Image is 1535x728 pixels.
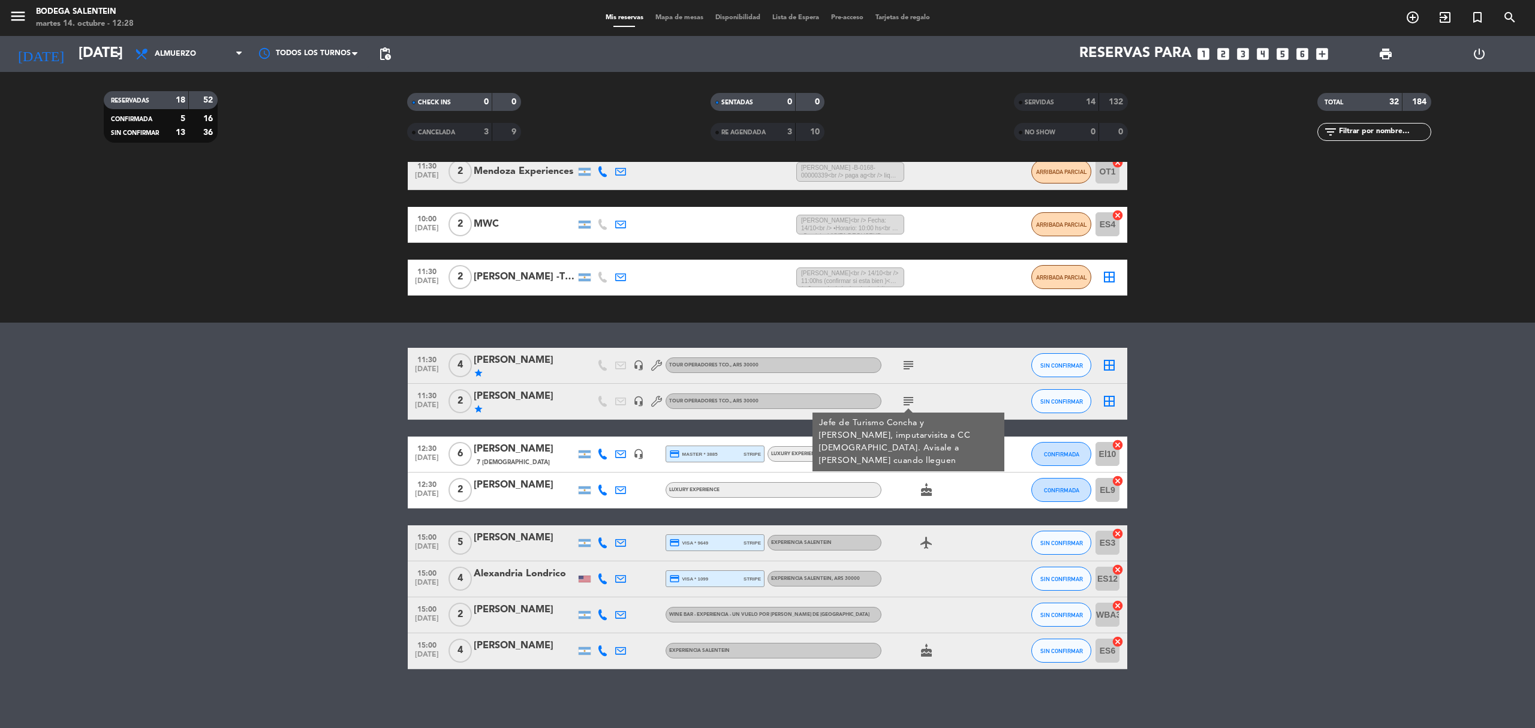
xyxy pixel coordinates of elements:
[1412,98,1429,106] strong: 184
[771,576,860,581] span: Experiencia Salentein
[412,490,442,504] span: [DATE]
[819,417,998,467] div: Jefe de Turismo Concha y [PERSON_NAME], imputarvisita a CC [DEMOGRAPHIC_DATA]. Avisale a [PERSON_...
[155,50,196,58] span: Almuerzo
[1405,10,1420,25] i: add_circle_outline
[474,566,576,582] div: Alexandria Londrico
[474,638,576,654] div: [PERSON_NAME]
[1323,125,1338,139] i: filter_list
[412,388,442,402] span: 11:30
[412,224,442,238] span: [DATE]
[901,358,916,372] i: subject
[449,639,472,663] span: 4
[474,477,576,493] div: [PERSON_NAME]
[484,128,489,136] strong: 3
[919,536,934,550] i: airplanemode_active
[378,47,392,61] span: pending_actions
[412,579,442,592] span: [DATE]
[1036,274,1087,281] span: ARRIBADA PARCIAL
[1044,451,1079,458] span: CONFIRMADA
[796,162,904,182] span: [PERSON_NAME] -B-0168-00000339<br /> paga ag<br /> liq env
[111,98,149,104] span: RESERVADAS
[633,449,644,459] i: headset_mic
[412,158,442,172] span: 11:30
[412,565,442,579] span: 15:00
[669,449,680,459] i: credit_card
[36,6,134,18] div: Bodega Salentein
[744,450,761,458] span: stripe
[511,128,519,136] strong: 9
[1040,648,1083,654] span: SIN CONFIRMAR
[796,215,904,235] span: [PERSON_NAME]<br /> Fecha: 14/10<br /> •Horario: 10:00 hs<br /> •Servicio: VISITA DEGUSEXP SALENT...
[180,115,185,123] strong: 5
[669,399,759,404] span: Tour operadores tco.
[1031,160,1091,183] button: ARRIBADA PARCIAL
[1379,47,1393,61] span: print
[1472,47,1486,61] i: power_settings_new
[1031,567,1091,591] button: SIN CONFIRMAR
[1112,564,1124,576] i: cancel
[418,130,455,136] span: CANCELADA
[1031,265,1091,289] button: ARRIBADA PARCIAL
[669,573,708,584] span: visa * 1099
[9,7,27,29] button: menu
[1235,46,1251,62] i: looks_3
[1102,270,1116,284] i: border_all
[1102,394,1116,408] i: border_all
[1112,528,1124,540] i: cancel
[787,128,792,136] strong: 3
[1036,169,1087,175] span: ARRIBADA PARCIAL
[1031,531,1091,555] button: SIN CONFIRMAR
[669,648,730,653] span: Experiencia Salentein
[1438,10,1452,25] i: exit_to_app
[669,488,720,492] span: LUXURY EXPERIENCE
[474,164,576,179] div: Mendoza Experiences
[1275,46,1290,62] i: looks_5
[474,530,576,546] div: [PERSON_NAME]
[600,14,649,21] span: Mis reservas
[1503,10,1517,25] i: search
[669,612,869,617] span: WINE BAR - EXPERIENCIA - UN VUELO POR [PERSON_NAME] DE [GEOGRAPHIC_DATA]
[919,483,934,497] i: cake
[1040,362,1083,369] span: SIN CONFIRMAR
[1031,603,1091,627] button: SIN CONFIRMAR
[449,531,472,555] span: 5
[449,442,472,466] span: 6
[730,399,759,404] span: , ARS 30000
[412,264,442,278] span: 11:30
[477,458,550,467] span: 7 [DEMOGRAPHIC_DATA]
[449,160,472,183] span: 2
[412,615,442,628] span: [DATE]
[1091,128,1095,136] strong: 0
[412,601,442,615] span: 15:00
[1112,475,1124,487] i: cancel
[1031,639,1091,663] button: SIN CONFIRMAR
[203,128,215,137] strong: 36
[1112,600,1124,612] i: cancel
[1079,46,1191,62] span: Reservas para
[669,537,680,548] i: credit_card
[901,394,916,408] i: subject
[1112,157,1124,169] i: cancel
[449,389,472,413] span: 2
[412,277,442,291] span: [DATE]
[203,115,215,123] strong: 16
[474,269,576,285] div: [PERSON_NAME] -This [PERSON_NAME]
[721,100,753,106] span: SENTADAS
[412,637,442,651] span: 15:00
[669,537,708,548] span: visa * 9649
[474,441,576,457] div: [PERSON_NAME]
[412,401,442,415] span: [DATE]
[1325,100,1343,106] span: TOTAL
[766,14,825,21] span: Lista de Espera
[474,216,576,232] div: MWC
[1036,221,1087,228] span: ARRIBADA PARCIAL
[449,212,472,236] span: 2
[1432,36,1526,72] div: LOG OUT
[1338,125,1431,139] input: Filtrar por nombre...
[869,14,936,21] span: Tarjetas de regalo
[1314,46,1330,62] i: add_box
[1031,478,1091,502] button: CONFIRMADA
[1031,389,1091,413] button: SIN CONFIRMAR
[730,363,759,368] span: , ARS 30000
[1025,130,1055,136] span: NO SHOW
